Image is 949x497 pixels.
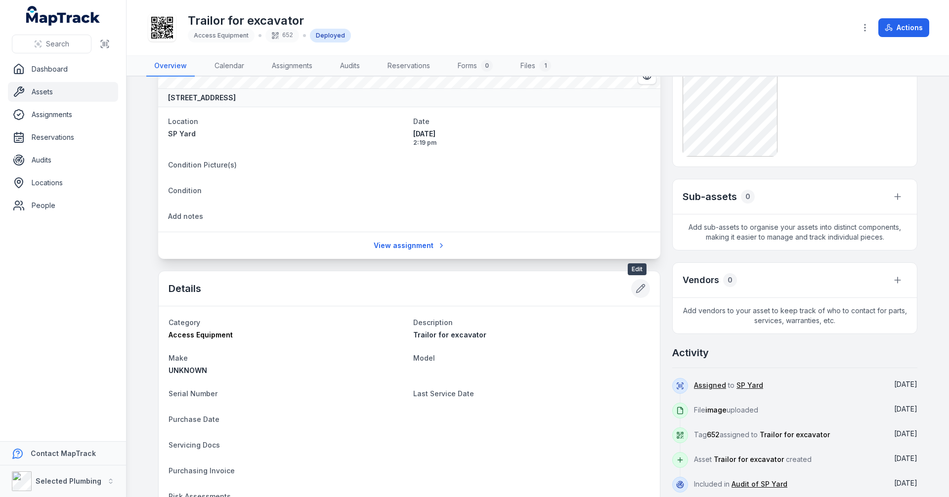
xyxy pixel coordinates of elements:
[264,56,320,77] a: Assignments
[169,331,233,339] span: Access Equipment
[673,214,917,250] span: Add sub-assets to organise your assets into distinct components, making it easier to manage and t...
[413,389,474,398] span: Last Service Date
[894,380,917,388] time: 5/5/2025, 2:19:31 PM
[413,318,453,327] span: Description
[168,212,203,220] span: Add notes
[169,318,200,327] span: Category
[169,282,201,295] h2: Details
[736,380,763,390] a: SP Yard
[894,380,917,388] span: [DATE]
[194,32,249,39] span: Access Equipment
[8,150,118,170] a: Audits
[36,477,101,485] strong: Selected Plumbing
[694,430,830,439] span: Tag assigned to
[413,354,435,362] span: Model
[310,29,351,42] div: Deployed
[539,60,551,72] div: 1
[694,380,726,390] a: Assigned
[168,129,405,139] a: SP Yard
[628,263,647,275] span: Edit
[168,129,196,138] span: SP Yard
[207,56,252,77] a: Calendar
[894,429,917,438] span: [DATE]
[878,18,929,37] button: Actions
[413,129,650,139] span: [DATE]
[694,406,758,414] span: File uploaded
[8,82,118,102] a: Assets
[169,354,188,362] span: Make
[672,346,709,360] h2: Activity
[12,35,91,53] button: Search
[188,13,351,29] h1: Trailor for excavator
[673,298,917,333] span: Add vendors to your asset to keep track of who to contact for parts, services, warranties, etc.
[760,430,830,439] span: Trailor for excavator
[332,56,368,77] a: Audits
[894,405,917,413] time: 5/5/2025, 2:19:18 PM
[481,60,493,72] div: 0
[732,479,787,489] a: Audit of SP Yard
[46,39,69,49] span: Search
[894,479,917,487] time: 5/5/2025, 2:19:07 PM
[169,466,235,475] span: Purchasing Invoice
[169,366,207,374] span: UNKNOWN
[168,117,198,125] span: Location
[168,93,236,103] strong: [STREET_ADDRESS]
[367,236,452,255] a: View assignment
[8,105,118,124] a: Assignments
[380,56,438,77] a: Reservations
[894,454,917,462] time: 5/5/2025, 2:19:07 PM
[168,161,237,169] span: Condition Picture(s)
[894,454,917,462] span: [DATE]
[413,139,650,147] span: 2:19 pm
[169,415,219,423] span: Purchase Date
[450,56,501,77] a: Forms0
[694,480,787,488] span: Included in
[723,273,737,287] div: 0
[694,381,763,389] span: to
[894,479,917,487] span: [DATE]
[8,59,118,79] a: Dashboard
[265,29,299,42] div: 652
[714,455,784,463] span: Trailor for excavator
[894,405,917,413] span: [DATE]
[8,173,118,193] a: Locations
[8,196,118,215] a: People
[705,406,727,414] span: image
[741,190,755,204] div: 0
[168,186,202,195] span: Condition
[894,429,917,438] time: 5/5/2025, 2:19:07 PM
[8,127,118,147] a: Reservations
[707,430,720,439] span: 652
[169,441,220,449] span: Servicing Docs
[146,56,195,77] a: Overview
[413,129,650,147] time: 5/5/2025, 2:19:31 PM
[31,449,96,457] strong: Contact MapTrack
[683,190,737,204] h2: Sub-assets
[26,6,100,26] a: MapTrack
[683,273,719,287] h3: Vendors
[694,455,812,463] span: Asset created
[169,389,217,398] span: Serial Number
[413,117,430,125] span: Date
[513,56,559,77] a: Files1
[413,331,486,339] span: Trailor for excavator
